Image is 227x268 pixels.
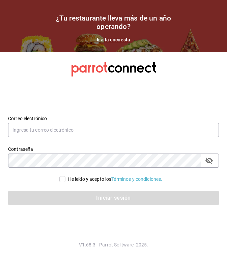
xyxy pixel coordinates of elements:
h1: ¿Tu restaurante lleva más de un año operando? [46,14,181,31]
label: Correo electrónico [8,116,219,121]
p: V1.68.3 - Parrot Software, 2025. [8,241,219,248]
a: Términos y condiciones. [111,176,162,182]
div: He leído y acepto los [68,176,163,183]
label: Contraseña [8,146,219,151]
a: Ir a la encuesta [97,37,130,42]
button: passwordField [203,155,215,166]
input: Ingresa tu correo electrónico [8,123,219,137]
